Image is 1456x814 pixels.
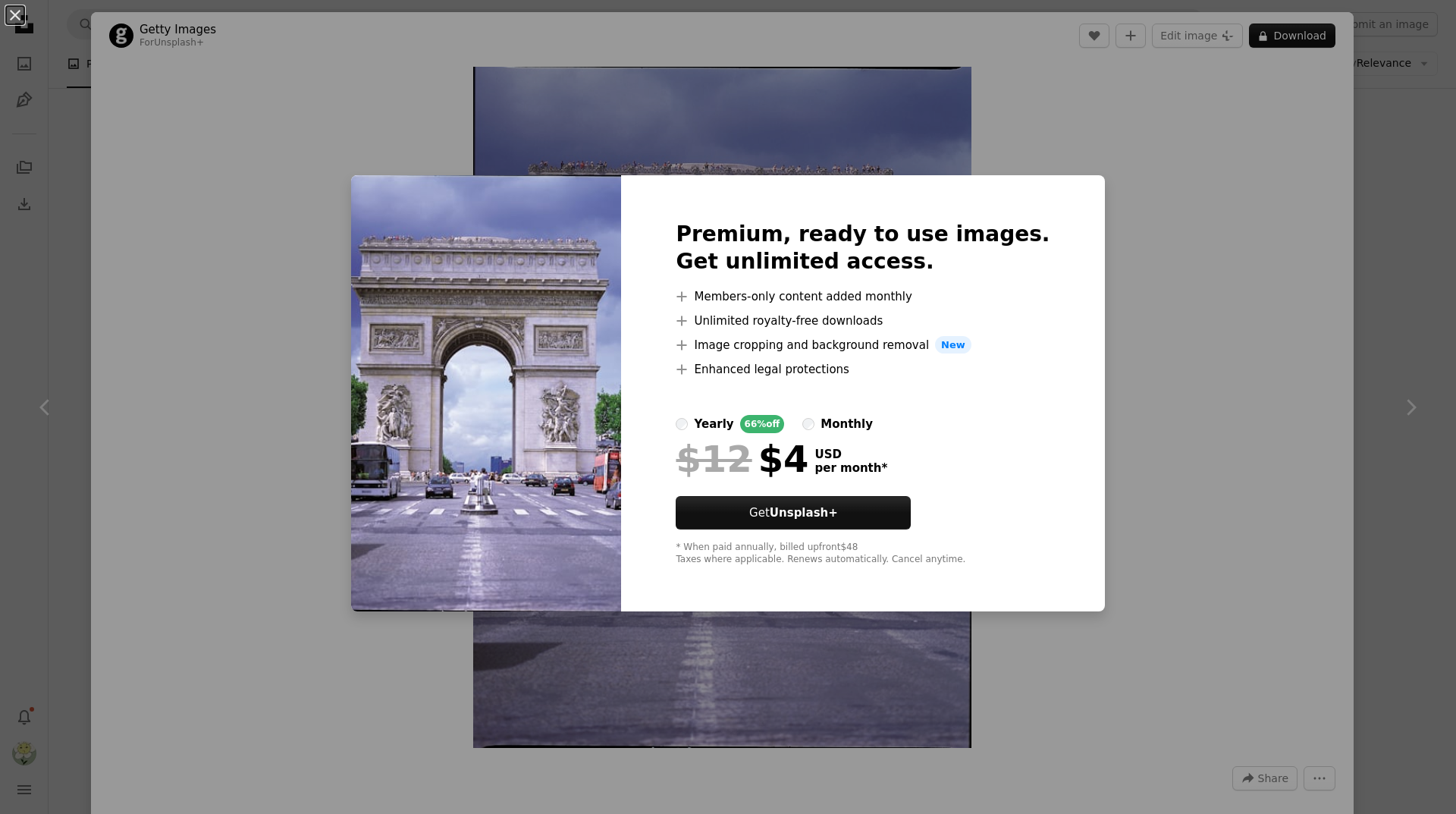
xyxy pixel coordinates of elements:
a: GetUnsplash+ [676,496,911,530]
div: 66% off [740,415,785,433]
li: Enhanced legal protections [676,360,1050,379]
span: $12 [676,439,752,479]
li: Image cropping and background removal [676,336,1050,354]
span: per month * [814,461,887,475]
li: Members-only content added monthly [676,288,1050,306]
div: yearly [694,415,733,433]
strong: Unsplash+ [770,506,838,520]
h2: Premium, ready to use images. Get unlimited access. [676,221,1050,275]
div: * When paid annually, billed upfront $48 Taxes where applicable. Renews automatically. Cancel any... [676,542,1050,566]
span: USD [814,448,887,461]
div: monthly [821,415,873,433]
input: monthly [802,418,814,430]
div: $4 [676,439,808,479]
span: New [935,336,971,354]
li: Unlimited royalty-free downloads [676,312,1050,330]
img: premium_photo-1694475534209-4384b624cb95 [351,175,621,612]
input: yearly66%off [676,418,688,430]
